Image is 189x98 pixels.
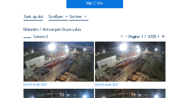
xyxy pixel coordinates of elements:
div: Rinkoniën / Antwerpen Royerssluis [23,27,81,31]
img: image_53307297 [23,42,94,82]
div: [DATE] 07:00 CEST [23,84,47,86]
img: image_53306724 [95,42,166,82]
span: Pagina 1 / 4335 [129,34,156,39]
div: [DATE] 06:00 CEST [95,84,119,86]
div: Camera 4 [23,35,48,38]
input: Zoek op datum 󰅀 [23,14,43,19]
